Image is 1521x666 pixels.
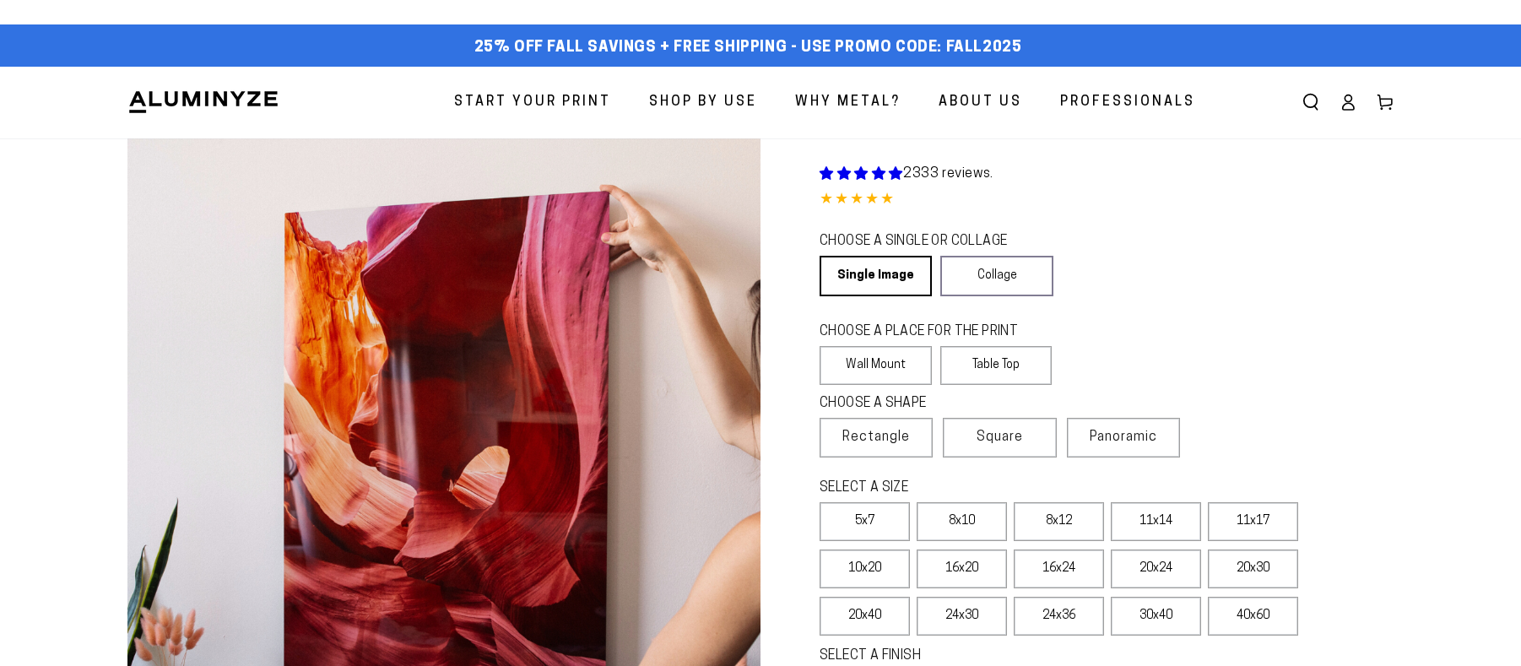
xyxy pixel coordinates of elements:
label: 24x36 [1014,597,1104,636]
legend: CHOOSE A SINGLE OR COLLAGE [820,232,1037,252]
legend: CHOOSE A SHAPE [820,394,1039,414]
summary: Search our site [1292,84,1329,121]
span: Panoramic [1090,430,1157,444]
label: 20x40 [820,597,910,636]
a: About Us [926,80,1035,125]
label: Wall Mount [820,346,932,385]
a: Collage [940,256,1053,296]
label: 16x20 [917,550,1007,588]
span: Why Metal? [795,90,901,115]
label: 10x20 [820,550,910,588]
label: 8x10 [917,502,1007,541]
label: Table Top [940,346,1053,385]
label: 11x17 [1208,502,1298,541]
span: Square [977,427,1023,447]
a: Professionals [1047,80,1208,125]
legend: SELECT A FINISH [820,647,1144,666]
img: Aluminyze [127,89,279,115]
a: Why Metal? [782,80,913,125]
label: 11x14 [1111,502,1201,541]
label: 40x60 [1208,597,1298,636]
span: Rectangle [842,427,910,447]
label: 16x24 [1014,550,1104,588]
label: 20x30 [1208,550,1298,588]
span: Professionals [1060,90,1195,115]
a: Start Your Print [441,80,624,125]
span: 25% off FALL Savings + Free Shipping - Use Promo Code: FALL2025 [474,39,1022,57]
label: 30x40 [1111,597,1201,636]
a: Shop By Use [636,80,770,125]
span: About Us [939,90,1022,115]
span: Start Your Print [454,90,611,115]
div: 4.85 out of 5.0 stars [820,188,1394,213]
legend: SELECT A SIZE [820,479,1157,498]
legend: CHOOSE A PLACE FOR THE PRINT [820,322,1037,342]
a: Single Image [820,256,932,296]
label: 8x12 [1014,502,1104,541]
label: 5x7 [820,502,910,541]
label: 20x24 [1111,550,1201,588]
span: Shop By Use [649,90,757,115]
label: 24x30 [917,597,1007,636]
